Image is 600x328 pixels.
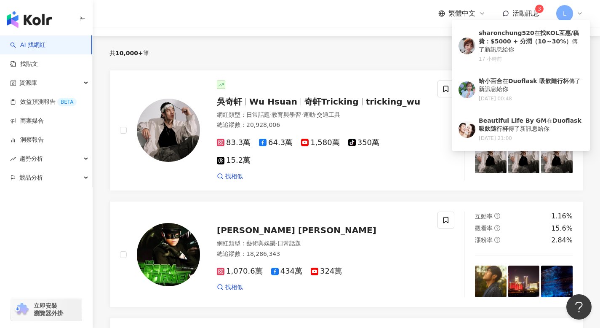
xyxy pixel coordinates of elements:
span: 繁體中文 [448,9,475,18]
img: chrome extension [13,303,30,316]
img: post-image [508,142,540,173]
span: 漲粉率 [475,237,493,243]
span: · [315,111,317,118]
span: 交通工具 [317,111,340,118]
span: 1,580萬 [301,138,340,147]
a: 找貼文 [10,60,38,68]
a: 找相似 [217,283,243,292]
span: 434萬 [271,267,302,276]
b: 找KOL互惠/稿費：$5000 + 分潤（10～30%） [479,30,579,45]
span: 教育與學習 [272,111,301,118]
span: · [301,111,303,118]
span: · [276,240,277,247]
a: 商案媒合 [10,117,44,125]
span: 立即安裝 瀏覽器外掛 [34,302,63,317]
span: · [270,111,272,118]
span: 趨勢分析 [19,149,43,168]
span: question-circle [494,237,500,243]
span: 找相似 [225,172,243,181]
div: [DATE] 00:48 [479,95,583,102]
b: Duoflask 吸飲隨行杯 [508,78,569,84]
iframe: Help Scout Beacon - Open [566,294,592,320]
span: 運動 [303,111,315,118]
a: 洞察報告 [10,136,44,144]
span: 互動率 [475,213,493,220]
img: post-image [475,142,507,173]
span: 1,070.6萬 [217,267,263,276]
span: [PERSON_NAME] [PERSON_NAME] [217,225,376,235]
span: 10,000+ [115,50,143,56]
div: 總追蹤數 ： 18,286,343 [217,250,427,258]
img: post-image [508,266,540,297]
a: 找相似 [217,172,243,181]
div: [DATE] 21:00 [479,135,583,142]
span: 350萬 [348,138,379,147]
b: 蛤小百合 [479,78,502,84]
span: 日常話題 [246,111,270,118]
div: 共 筆 [109,50,149,56]
span: 324萬 [311,267,342,276]
a: 效益預測報告BETA [10,98,77,106]
a: KOL Avatar吳奇軒Wu Hsuan奇軒Trickingtricking_wu網紅類型：日常話題·教育與學習·運動·交通工具總追蹤數：20,928,00683.3萬64.3萬1,580萬3... [109,70,583,191]
img: logo [7,11,52,28]
span: 64.3萬 [259,138,293,147]
b: Duoflask 吸飲隨行杯 [479,117,581,132]
span: rise [10,156,16,162]
span: question-circle [494,225,500,231]
div: 在 傳了新訊息給你 [479,29,583,54]
span: 活動訊息 [512,9,539,17]
span: 觀看率 [475,225,493,231]
span: 15.2萬 [217,156,251,165]
a: KOL Avatar[PERSON_NAME] [PERSON_NAME]網紅類型：藝術與娛樂·日常話題總追蹤數：18,286,3431,070.6萬434萬324萬找相似互動率question... [109,201,583,308]
div: 總追蹤數 ： 20,928,006 [217,121,427,129]
span: 找相似 [225,283,243,292]
a: searchAI 找網紅 [10,41,45,49]
span: L [563,9,566,18]
div: 15.6% [551,224,573,233]
div: 網紅類型 ： [217,111,427,119]
img: post-image [541,142,573,173]
img: KOL Avatar [459,38,475,54]
span: 奇軒Tricking [304,97,359,107]
div: 在 傳了新訊息給你 [479,77,583,94]
img: KOL Avatar [137,223,200,286]
div: 2.84% [551,236,573,245]
img: post-image [541,266,573,297]
span: tricking_wu [366,97,421,107]
img: KOL Avatar [459,81,475,98]
span: question-circle [494,213,500,219]
div: 在 傳了新訊息給你 [479,117,583,133]
div: 17 小時前 [479,56,583,63]
sup: 3 [535,5,544,13]
img: KOL Avatar [137,99,200,162]
b: Beautiful Life By GM [479,117,547,124]
a: chrome extension立即安裝 瀏覽器外掛 [11,298,82,321]
img: post-image [475,266,507,297]
span: 競品分析 [19,168,43,187]
b: sharonchung520 [479,30,534,36]
img: KOL Avatar [459,121,475,138]
div: 網紅類型 ： [217,239,427,248]
span: 日常話題 [277,240,301,247]
div: 1.16% [551,212,573,221]
span: 資源庫 [19,73,37,92]
span: Wu Hsuan [249,97,297,107]
span: 吳奇軒 [217,97,242,107]
span: 3 [538,6,541,12]
span: 83.3萬 [217,138,251,147]
span: 藝術與娛樂 [246,240,276,247]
